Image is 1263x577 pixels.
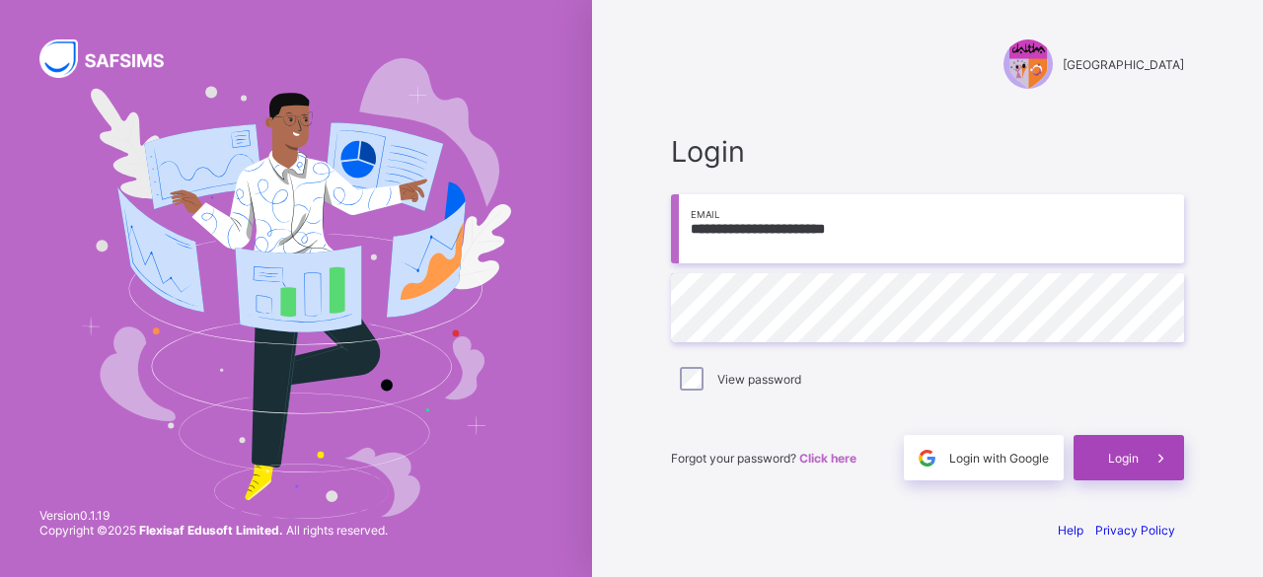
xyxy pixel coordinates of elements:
[671,134,1184,169] span: Login
[139,523,283,538] strong: Flexisaf Edusoft Limited.
[39,39,187,78] img: SAFSIMS Logo
[1058,523,1083,538] a: Help
[1108,451,1139,466] span: Login
[39,523,388,538] span: Copyright © 2025 All rights reserved.
[717,372,801,387] label: View password
[671,451,856,466] span: Forgot your password?
[1063,57,1184,72] span: [GEOGRAPHIC_DATA]
[81,58,510,520] img: Hero Image
[916,447,938,469] img: google.396cfc9801f0270233282035f929180a.svg
[799,451,856,466] a: Click here
[949,451,1049,466] span: Login with Google
[1095,523,1175,538] a: Privacy Policy
[39,508,388,523] span: Version 0.1.19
